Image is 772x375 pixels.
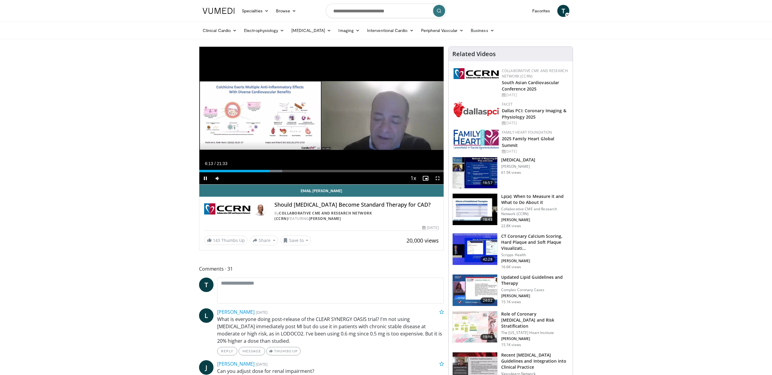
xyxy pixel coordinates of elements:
a: Business [467,24,498,37]
img: 96363db5-6b1b-407f-974b-715268b29f70.jpeg.150x105_q85_autocrop_double_scale_upscale_version-0.2.jpg [454,130,499,150]
p: 15.1K views [501,342,521,347]
p: Can you adjust dose for renal impairment? [217,367,444,375]
a: Electrophysiology [240,24,288,37]
div: [DATE] [502,92,568,98]
div: [DATE] [502,120,568,126]
a: 143 Thumbs Up [204,236,248,245]
small: [DATE] [256,310,267,315]
span: Comments 31 [199,265,444,273]
span: 143 [213,237,220,243]
button: Save to [280,236,311,245]
a: FACET [502,102,513,107]
img: 939357b5-304e-4393-95de-08c51a3c5e2a.png.150x105_q85_autocrop_double_scale_upscale_version-0.2.png [454,102,499,117]
a: 18:43 Lp(a): When to Measure it and What to Do About it Collaborative CME and Research Network (C... [452,193,569,228]
p: [PERSON_NAME] [501,336,569,341]
img: 4ea3ec1a-320e-4f01-b4eb-a8bc26375e8f.150x105_q85_crop-smart_upscale.jpg [453,234,497,265]
p: What is everyone doing post-release of the CLEAR SYNERGY OASIS trial? I'm not using [MEDICAL_DATA... [217,316,444,345]
a: 24:02 Updated Lipid Guidelines and Therapy Complex Coronary Cases [PERSON_NAME] 15.1K views [452,274,569,306]
button: Mute [211,172,223,184]
a: [PERSON_NAME] [217,309,255,315]
a: 19:16 Role of Coronary [MEDICAL_DATA] and Risk Stratification The [US_STATE] Heart Institute [PER... [452,311,569,347]
a: Collaborative CME and Research Network (CCRN) [502,68,568,79]
h4: Should [MEDICAL_DATA] Become Standard Therapy for CAD? [274,202,438,208]
div: [DATE] [502,149,568,154]
img: Collaborative CME and Research Network (CCRN) [204,202,250,216]
div: Progress Bar [199,170,444,172]
small: [DATE] [256,361,267,367]
div: By FEATURING [274,211,438,221]
span: 19:16 [480,334,495,340]
a: Favorites [529,5,554,17]
a: Email [PERSON_NAME] [199,185,444,197]
button: Fullscreen [432,172,444,184]
a: T [199,278,214,292]
h3: CT Coronary Calcium Scoring, Hard Plaque and Soft Plaque Visualizati… [501,233,569,251]
span: 6:13 [205,161,213,166]
a: Family Heart Foundation [502,130,552,135]
span: 24:02 [480,297,495,303]
a: Collaborative CME and Research Network (CCRN) [274,211,372,221]
a: [PERSON_NAME] [309,216,341,221]
p: Scripps Health [501,253,569,257]
button: Enable picture-in-picture mode [419,172,432,184]
a: Specialties [238,5,272,17]
button: Playback Rate [407,172,419,184]
img: Avatar [253,202,267,216]
p: [PERSON_NAME] [501,164,536,169]
a: 16:57 [MEDICAL_DATA] [PERSON_NAME] 61.5K views [452,157,569,189]
video-js: Video Player [199,47,444,185]
img: 7a20132b-96bf-405a-bedd-783937203c38.150x105_q85_crop-smart_upscale.jpg [453,194,497,225]
span: 21:33 [217,161,227,166]
div: [DATE] [422,225,438,230]
h3: Updated Lipid Guidelines and Therapy [501,274,569,286]
a: [MEDICAL_DATA] [288,24,335,37]
a: Imaging [335,24,363,37]
p: [PERSON_NAME] [501,294,569,298]
p: [PERSON_NAME] [501,218,569,222]
span: 16:57 [480,180,495,186]
h3: [MEDICAL_DATA] [501,157,536,163]
h3: Role of Coronary [MEDICAL_DATA] and Risk Stratification [501,311,569,329]
a: Message [239,347,265,355]
span: 18:43 [480,217,495,223]
p: Complex Coronary Cases [501,288,569,292]
span: 20,000 views [407,237,439,244]
a: Dallas PCI: Coronary Imaging & Physiology 2025 [502,108,566,120]
a: [PERSON_NAME] [217,361,255,367]
a: Interventional Cardio [363,24,417,37]
a: Thumbs Up [266,347,300,355]
a: 42:28 CT Coronary Calcium Scoring, Hard Plaque and Soft Plaque Visualizati… Scripps Health [PERSO... [452,233,569,269]
p: 16.6K views [501,265,521,269]
p: [PERSON_NAME] [501,259,569,263]
a: L [199,308,214,323]
img: 77f671eb-9394-4acc-bc78-a9f077f94e00.150x105_q85_crop-smart_upscale.jpg [453,275,497,306]
img: a92b9a22-396b-4790-a2bb-5028b5f4e720.150x105_q85_crop-smart_upscale.jpg [453,157,497,189]
a: Clinical Cardio [199,24,240,37]
p: 61.5K views [501,170,521,175]
span: / [214,161,216,166]
a: T [557,5,569,17]
p: Collaborative CME and Research Network (CCRN) [501,207,569,216]
span: 42:28 [480,256,495,262]
button: Share [250,236,278,245]
p: 22.8K views [501,224,521,228]
a: J [199,360,214,375]
a: Peripheral Vascular [417,24,467,37]
a: South Asian Cardiovascular Conference 2025 [502,80,559,92]
img: 1efa8c99-7b8a-4ab5-a569-1c219ae7bd2c.150x105_q85_crop-smart_upscale.jpg [453,311,497,343]
h4: Related Videos [452,50,496,58]
h3: Lp(a): When to Measure it and What to Do About it [501,193,569,205]
p: 15.1K views [501,300,521,304]
h3: Recent [MEDICAL_DATA] Guidelines and Integration into Clinical Practice [501,352,569,370]
button: Pause [199,172,211,184]
input: Search topics, interventions [326,4,446,18]
img: VuMedi Logo [203,8,235,14]
img: a04ee3ba-8487-4636-b0fb-5e8d268f3737.png.150x105_q85_autocrop_double_scale_upscale_version-0.2.png [454,68,499,79]
a: Browse [272,5,300,17]
p: The [US_STATE] Heart Institute [501,330,569,335]
a: Reply [217,347,237,355]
